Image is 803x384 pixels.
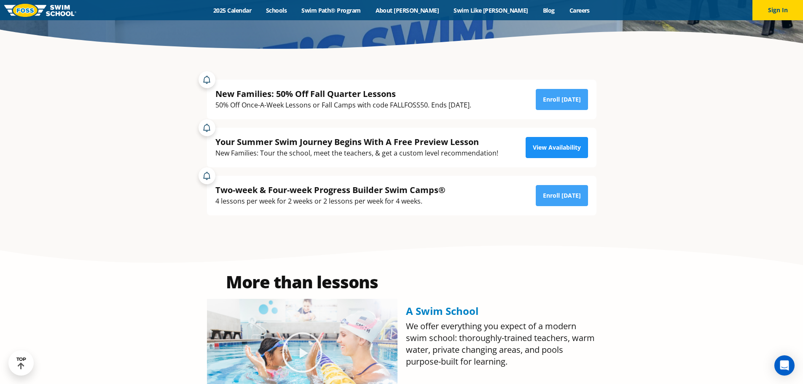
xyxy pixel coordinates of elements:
a: Swim Like [PERSON_NAME] [446,6,536,14]
div: Your Summer Swim Journey Begins With A Free Preview Lesson [215,136,498,148]
a: Careers [562,6,597,14]
a: Enroll [DATE] [536,185,588,206]
a: Swim Path® Program [294,6,368,14]
img: FOSS Swim School Logo [4,4,76,17]
a: Blog [535,6,562,14]
a: View Availability [526,137,588,158]
div: Open Intercom Messenger [774,355,795,376]
span: A Swim School [406,304,478,318]
div: Play Video about Olympian Regan Smith, FOSS [281,331,323,373]
div: TOP [16,357,26,370]
div: 50% Off Once-A-Week Lessons or Fall Camps with code FALLFOSS50. Ends [DATE]. [215,99,471,111]
a: Enroll [DATE] [536,89,588,110]
div: New Families: 50% Off Fall Quarter Lessons [215,88,471,99]
h2: More than lessons [207,274,397,290]
div: 4 lessons per week for 2 weeks or 2 lessons per week for 4 weeks. [215,196,446,207]
div: Two-week & Four-week Progress Builder Swim Camps® [215,184,446,196]
div: New Families: Tour the school, meet the teachers, & get a custom level recommendation! [215,148,498,159]
a: Schools [259,6,294,14]
a: About [PERSON_NAME] [368,6,446,14]
p: We offer everything you expect of a modern swim school: thoroughly-trained teachers, warm water, ... [406,320,596,368]
a: 2025 Calendar [206,6,259,14]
